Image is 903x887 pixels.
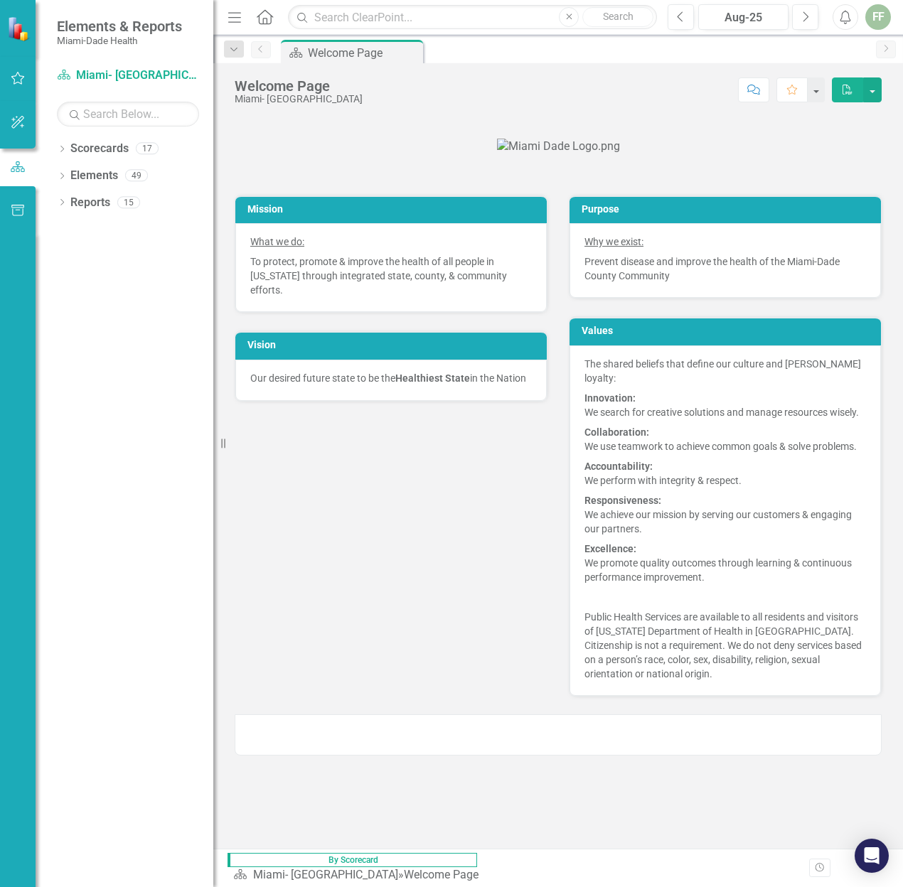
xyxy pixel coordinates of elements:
p: Prevent disease and improve the health of the Miami-Dade County Community [584,252,866,283]
div: 15 [117,196,140,208]
a: Elements [70,168,118,184]
strong: Innovation: [584,392,636,404]
p: We achieve our mission by serving our customers & engaging our partners. [584,490,866,539]
p: To protect, promote & improve the health of all people in [US_STATE] through integrated state, co... [250,252,532,297]
button: Search [582,7,653,27]
p: Our desired future state to be the in the Nation [250,371,532,385]
a: Scorecards [70,141,129,157]
button: Aug-25 [698,4,789,30]
span: What we do: [250,236,304,247]
span: Elements & Reports [57,18,182,35]
p: We search for creative solutions and manage resources wisely. [584,388,866,422]
strong: Collaboration: [584,426,649,438]
p: We use teamwork to achieve common goals & solve problems. [584,422,866,456]
div: 49 [125,170,148,182]
a: Miami- [GEOGRAPHIC_DATA] [57,68,199,84]
strong: Healthiest State [395,372,470,384]
input: Search ClearPoint... [288,5,657,30]
img: Miami Dade Logo.png [497,139,620,155]
input: Search Below... [57,102,199,127]
h3: Vision [247,340,540,350]
span: By Scorecard [228,853,477,867]
div: Miami- [GEOGRAPHIC_DATA] [235,94,363,104]
a: Miami- [GEOGRAPHIC_DATA] [253,868,398,881]
img: ClearPoint Strategy [7,16,32,41]
a: Reports [70,195,110,211]
div: » [233,867,484,883]
span: Search [603,11,634,22]
div: Welcome Page [404,868,479,881]
div: Welcome Page [308,44,420,62]
p: The shared beliefs that define our culture and [PERSON_NAME] loyalty: [584,357,866,388]
span: Why we exist: [584,236,643,247]
p: Public Health Services are available to all residents and visitors of [US_STATE] Department of He... [584,607,866,681]
p: We promote quality outcomes through learning & continuous performance improvement. [584,539,866,587]
strong: Excellence: [584,543,636,554]
div: Aug-25 [703,9,784,26]
strong: Responsiveness: [584,495,661,506]
div: 17 [136,143,159,155]
h3: Values [582,326,874,336]
div: Welcome Page [235,78,363,94]
strong: Accountability: [584,461,653,472]
div: Open Intercom Messenger [855,839,889,873]
p: We perform with integrity & respect. [584,456,866,490]
button: FF [865,4,891,30]
h3: Mission [247,204,540,215]
h3: Purpose [582,204,874,215]
small: Miami-Dade Health [57,35,182,46]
